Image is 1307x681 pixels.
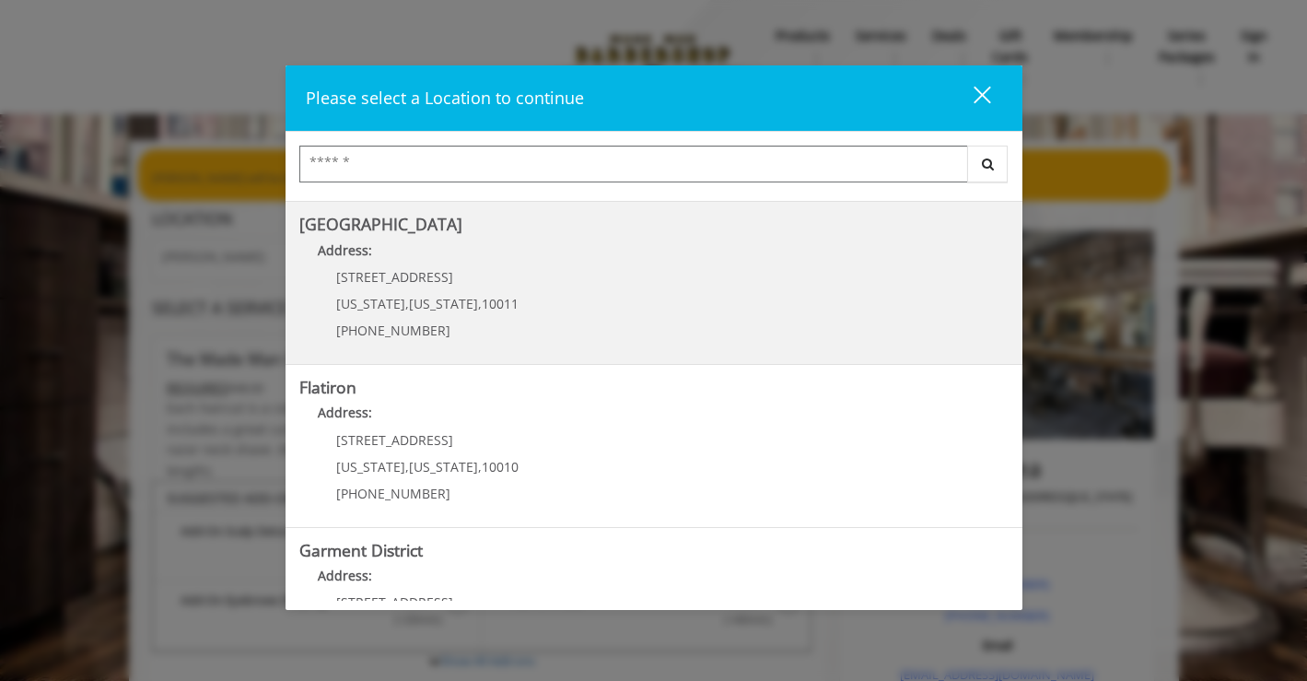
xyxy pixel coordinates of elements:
[409,295,478,312] span: [US_STATE]
[318,404,372,421] b: Address:
[405,458,409,476] span: ,
[299,539,423,561] b: Garment District
[336,485,450,502] span: [PHONE_NUMBER]
[299,213,462,235] b: [GEOGRAPHIC_DATA]
[336,458,405,476] span: [US_STATE]
[299,146,1009,192] div: Center Select
[482,458,519,476] span: 10010
[306,87,584,109] span: Please select a Location to continue
[405,295,409,312] span: ,
[482,295,519,312] span: 10011
[939,79,1002,117] button: close dialog
[952,85,989,112] div: close dialog
[409,458,478,476] span: [US_STATE]
[336,431,453,449] span: [STREET_ADDRESS]
[478,295,482,312] span: ,
[299,146,968,182] input: Search Center
[336,268,453,286] span: [STREET_ADDRESS]
[318,241,372,259] b: Address:
[336,322,450,339] span: [PHONE_NUMBER]
[977,158,998,170] i: Search button
[299,376,356,398] b: Flatiron
[336,295,405,312] span: [US_STATE]
[318,567,372,584] b: Address:
[478,458,482,476] span: ,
